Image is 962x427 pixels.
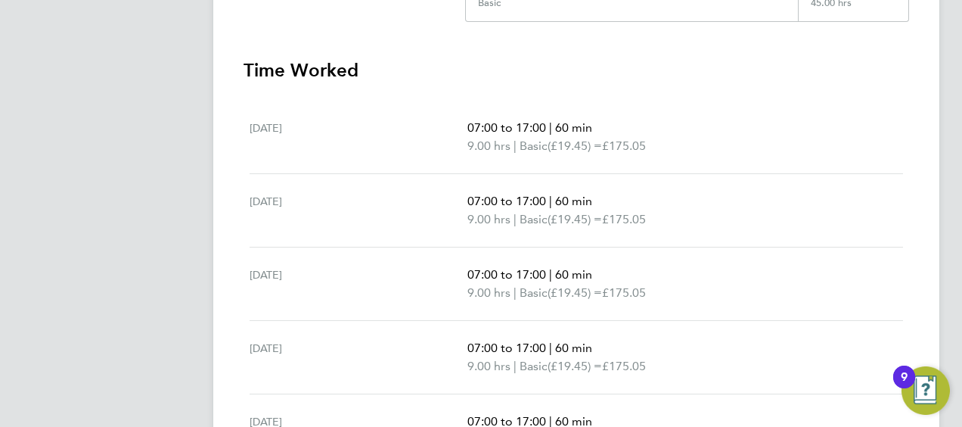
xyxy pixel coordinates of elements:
[549,267,552,282] span: |
[548,359,602,373] span: (£19.45) =
[555,194,592,208] span: 60 min
[901,377,908,397] div: 9
[901,366,950,415] button: Open Resource Center, 9 new notifications
[250,119,467,155] div: [DATE]
[467,285,510,300] span: 9.00 hrs
[520,357,548,376] span: Basic
[467,267,546,282] span: 07:00 to 17:00
[514,212,517,226] span: |
[549,341,552,355] span: |
[250,339,467,376] div: [DATE]
[514,359,517,373] span: |
[467,359,510,373] span: 9.00 hrs
[244,58,909,83] h3: Time Worked
[549,194,552,208] span: |
[549,120,552,135] span: |
[467,120,546,135] span: 07:00 to 17:00
[520,284,548,302] span: Basic
[520,137,548,155] span: Basic
[548,139,602,153] span: (£19.45) =
[602,212,646,226] span: £175.05
[514,139,517,153] span: |
[548,285,602,300] span: (£19.45) =
[250,192,467,229] div: [DATE]
[555,267,592,282] span: 60 min
[548,212,602,226] span: (£19.45) =
[250,266,467,302] div: [DATE]
[520,210,548,229] span: Basic
[602,359,646,373] span: £175.05
[467,212,510,226] span: 9.00 hrs
[467,341,546,355] span: 07:00 to 17:00
[514,285,517,300] span: |
[555,341,592,355] span: 60 min
[467,139,510,153] span: 9.00 hrs
[467,194,546,208] span: 07:00 to 17:00
[555,120,592,135] span: 60 min
[602,285,646,300] span: £175.05
[602,139,646,153] span: £175.05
